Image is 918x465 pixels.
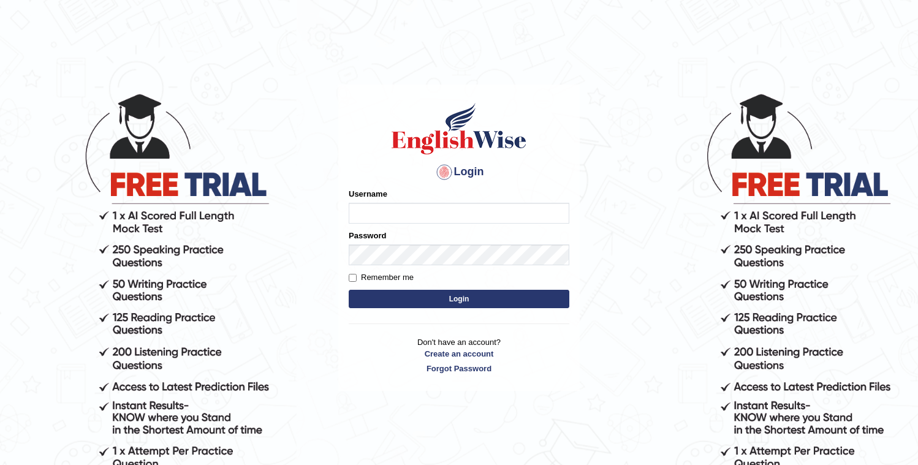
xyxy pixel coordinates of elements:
[389,101,529,156] img: Logo of English Wise sign in for intelligent practice with AI
[349,290,569,308] button: Login
[349,230,386,241] label: Password
[349,162,569,182] h4: Login
[349,188,387,200] label: Username
[349,271,414,284] label: Remember me
[349,363,569,374] a: Forgot Password
[349,336,569,374] p: Don't have an account?
[349,274,357,282] input: Remember me
[349,348,569,360] a: Create an account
